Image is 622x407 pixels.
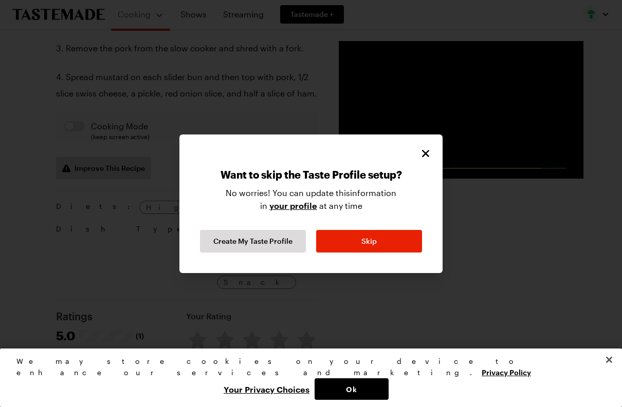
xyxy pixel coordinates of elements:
[269,200,317,211] a: your profile
[221,168,402,187] p: Want to skip the Taste Profile setup?
[315,378,389,400] button: Ok
[16,356,597,400] div: Privacy
[598,348,620,371] button: Close
[218,378,315,400] button: Your Privacy Choices
[482,367,531,377] a: More information about your privacy, opens in a new tab
[226,187,396,220] p: No worries! You can update this information in at any time
[419,147,432,160] button: Close
[316,230,422,253] button: Skip Taste Profile
[16,356,597,378] div: We may store cookies on your device to enhance our services and marketing.
[213,236,292,246] span: Create My Taste Profile
[361,236,377,246] span: Skip
[200,230,306,253] button: Continue Taste Profile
